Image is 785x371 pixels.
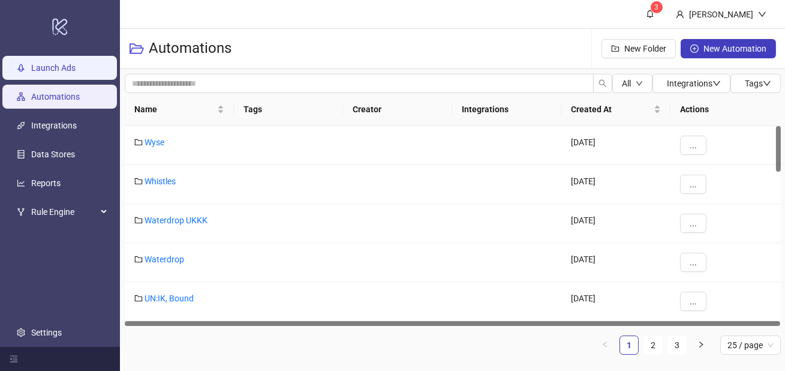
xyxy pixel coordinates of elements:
[561,126,670,165] div: [DATE]
[646,10,654,18] span: bell
[612,74,652,93] button: Alldown
[727,336,774,354] span: 25 / page
[667,336,687,355] li: 3
[745,79,771,88] span: Tags
[620,336,638,354] a: 1
[134,294,143,303] span: folder
[601,341,609,348] span: left
[145,216,207,225] a: Waterdrop UKKK
[622,79,631,88] span: All
[681,39,776,58] button: New Automation
[149,39,231,58] h3: Automations
[31,149,75,159] a: Data Stores
[595,336,615,355] button: left
[691,336,711,355] li: Next Page
[651,1,663,13] sup: 3
[690,179,697,189] span: ...
[690,140,697,150] span: ...
[670,93,781,126] th: Actions
[571,103,651,116] span: Created At
[619,336,639,355] li: 1
[643,336,663,355] li: 2
[758,10,766,19] span: down
[611,44,619,53] span: folder-add
[134,216,143,225] span: folder
[31,121,77,130] a: Integrations
[690,44,699,53] span: plus-circle
[720,336,781,355] div: Page Size
[624,44,666,53] span: New Folder
[134,255,143,264] span: folder
[691,336,711,355] button: right
[561,165,670,204] div: [DATE]
[598,79,607,88] span: search
[134,138,143,146] span: folder
[680,292,706,311] button: ...
[145,294,194,303] a: UN:IK, Bound
[145,176,176,186] a: Whistles
[31,178,61,188] a: Reports
[31,63,76,73] a: Launch Ads
[690,297,697,306] span: ...
[31,200,97,224] span: Rule Engine
[343,93,452,126] th: Creator
[561,243,670,282] div: [DATE]
[601,39,676,58] button: New Folder
[452,93,561,126] th: Integrations
[561,204,670,243] div: [DATE]
[667,79,721,88] span: Integrations
[125,93,234,126] th: Name
[145,255,184,264] a: Waterdrop
[697,341,705,348] span: right
[134,177,143,185] span: folder
[690,258,697,267] span: ...
[652,74,730,93] button: Integrationsdown
[680,136,706,155] button: ...
[680,175,706,194] button: ...
[644,336,662,354] a: 2
[234,93,343,126] th: Tags
[684,8,758,21] div: [PERSON_NAME]
[763,79,771,88] span: down
[595,336,615,355] li: Previous Page
[712,79,721,88] span: down
[561,93,670,126] th: Created At
[676,10,684,19] span: user
[145,137,164,147] a: Wyse
[690,219,697,228] span: ...
[10,355,18,363] span: menu-fold
[561,282,670,321] div: [DATE]
[668,336,686,354] a: 3
[31,92,80,101] a: Automations
[680,214,706,233] button: ...
[130,41,144,56] span: folder-open
[703,44,766,53] span: New Automation
[655,3,659,11] span: 3
[730,74,781,93] button: Tagsdown
[134,103,215,116] span: Name
[680,253,706,272] button: ...
[17,208,25,216] span: fork
[31,328,62,337] a: Settings
[636,80,643,87] span: down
